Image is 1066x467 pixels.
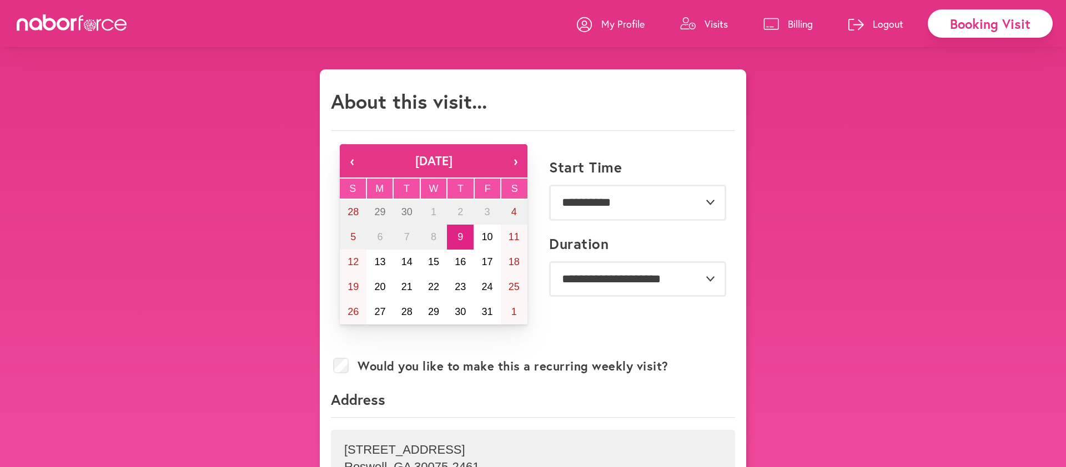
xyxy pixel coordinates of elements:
[482,281,493,292] abbr: October 24, 2025
[509,256,520,267] abbr: October 18, 2025
[331,390,735,418] p: Address
[455,306,466,317] abbr: October 30, 2025
[340,300,366,324] button: October 26, 2025
[374,206,385,217] abbr: September 29, 2025
[331,89,487,113] h1: About this visit...
[511,183,518,194] abbr: Saturday
[485,183,491,194] abbr: Friday
[447,225,474,250] button: October 9, 2025
[394,300,420,324] button: October 28, 2025
[358,359,668,373] label: Would you like to make this a recurring weekly visit?
[366,275,393,300] button: October 20, 2025
[549,235,609,252] label: Duration
[420,250,447,275] button: October 15, 2025
[457,183,464,194] abbr: Thursday
[394,275,420,300] button: October 21, 2025
[447,200,474,225] button: October 2, 2025
[509,281,520,292] abbr: October 25, 2025
[447,300,474,324] button: October 30, 2025
[420,200,447,225] button: October 1, 2025
[401,256,413,267] abbr: October 14, 2025
[366,200,393,225] button: September 29, 2025
[429,183,439,194] abbr: Wednesday
[431,206,436,217] abbr: October 1, 2025
[928,9,1053,38] div: Booking Visit
[788,17,813,31] p: Billing
[482,306,493,317] abbr: October 31, 2025
[340,275,366,300] button: October 19, 2025
[349,183,356,194] abbr: Sunday
[401,306,413,317] abbr: October 28, 2025
[431,231,436,242] abbr: October 8, 2025
[374,306,385,317] abbr: October 27, 2025
[474,275,500,300] button: October 24, 2025
[511,306,517,317] abbr: November 1, 2025
[705,17,728,31] p: Visits
[873,17,903,31] p: Logout
[420,300,447,324] button: October 29, 2025
[474,300,500,324] button: October 31, 2025
[482,231,493,242] abbr: October 10, 2025
[447,250,474,275] button: October 16, 2025
[366,250,393,275] button: October 13, 2025
[374,281,385,292] abbr: October 20, 2025
[474,225,500,250] button: October 10, 2025
[549,159,622,176] label: Start Time
[485,206,490,217] abbr: October 3, 2025
[394,225,420,250] button: October 7, 2025
[447,275,474,300] button: October 23, 2025
[394,200,420,225] button: September 30, 2025
[340,200,366,225] button: September 28, 2025
[340,225,366,250] button: October 5, 2025
[428,256,439,267] abbr: October 15, 2025
[377,231,383,242] abbr: October 6, 2025
[374,256,385,267] abbr: October 13, 2025
[511,206,517,217] abbr: October 4, 2025
[340,250,366,275] button: October 12, 2025
[394,250,420,275] button: October 14, 2025
[577,7,645,40] a: My Profile
[404,231,410,242] abbr: October 7, 2025
[348,206,359,217] abbr: September 28, 2025
[428,306,439,317] abbr: October 29, 2025
[455,281,466,292] abbr: October 23, 2025
[501,250,527,275] button: October 18, 2025
[501,300,527,324] button: November 1, 2025
[455,256,466,267] abbr: October 16, 2025
[601,17,645,31] p: My Profile
[344,443,722,457] p: [STREET_ADDRESS]
[348,281,359,292] abbr: October 19, 2025
[680,7,728,40] a: Visits
[366,225,393,250] button: October 6, 2025
[509,231,520,242] abbr: October 11, 2025
[340,144,364,177] button: ‹
[501,225,527,250] button: October 11, 2025
[763,7,813,40] a: Billing
[457,206,463,217] abbr: October 2, 2025
[375,183,384,194] abbr: Monday
[348,256,359,267] abbr: October 12, 2025
[501,275,527,300] button: October 25, 2025
[348,306,359,317] abbr: October 26, 2025
[474,250,500,275] button: October 17, 2025
[482,256,493,267] abbr: October 17, 2025
[420,225,447,250] button: October 8, 2025
[420,275,447,300] button: October 22, 2025
[474,200,500,225] button: October 3, 2025
[457,231,463,242] abbr: October 9, 2025
[501,200,527,225] button: October 4, 2025
[401,206,413,217] abbr: September 30, 2025
[503,144,527,177] button: ›
[401,281,413,292] abbr: October 21, 2025
[366,300,393,324] button: October 27, 2025
[848,7,903,40] a: Logout
[428,281,439,292] abbr: October 22, 2025
[404,183,410,194] abbr: Tuesday
[350,231,356,242] abbr: October 5, 2025
[364,144,503,177] button: [DATE]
